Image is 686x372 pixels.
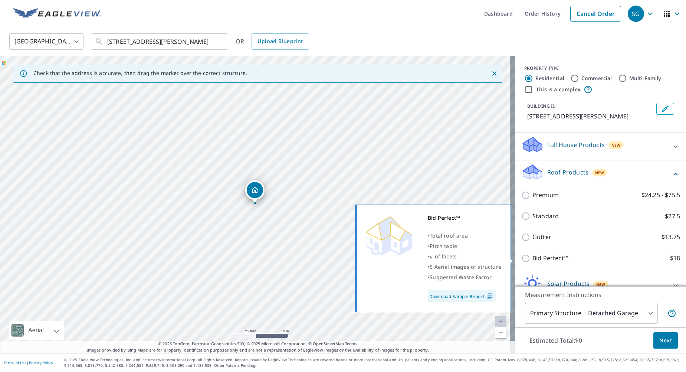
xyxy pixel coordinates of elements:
[4,360,53,365] p: |
[245,180,265,203] div: Dropped pin, building 1, Residential property, 201 Chestnut St Mount Holly, NJ 08060
[547,168,588,177] p: Roof Products
[547,279,590,288] p: Solar Products
[257,37,303,46] span: Upload Blueprint
[363,213,415,257] img: Premium
[653,332,678,349] button: Next
[428,251,501,262] div: •
[428,241,501,251] div: •
[313,341,344,346] a: OpenStreetMap
[521,163,680,185] div: Roof ProductsNew
[29,360,53,365] a: Privacy Policy
[430,232,468,239] span: Total roof area
[527,112,653,121] p: [STREET_ADDRESS][PERSON_NAME]
[430,242,457,249] span: Pitch table
[641,190,680,200] p: $24.25 - $75.5
[9,321,64,340] div: Aerial
[532,232,551,242] p: Gutter
[64,357,682,368] p: © 2025 Eagle View Technologies, Inc. and Pictometry International Corp. All Rights Reserved. Repo...
[428,231,501,241] div: •
[345,341,357,346] a: Terms
[536,86,581,93] label: This is a complex
[485,293,495,300] img: Pdf Icon
[428,272,501,283] div: •
[570,6,621,22] a: Cancel Order
[662,232,680,242] p: $13.75
[523,332,588,349] p: Estimated Total: $0
[521,136,680,157] div: Full House ProductsNew
[656,103,674,115] button: Edit building 1
[667,309,676,318] span: Your report will include the primary structure and a detached garage if one exists.
[495,327,506,338] a: Current Level 20, Zoom Out
[428,262,501,272] div: •
[521,275,680,296] div: Solar ProductsNew
[158,341,357,347] span: © 2025 TomTom, Earthstar Geographics SIO, © 2025 Microsoft Corporation, ©
[611,142,621,148] span: New
[596,281,605,287] span: New
[252,33,309,50] a: Upload Blueprint
[665,212,680,221] p: $27.5
[13,8,101,19] img: EV Logo
[535,75,564,82] label: Residential
[489,69,499,78] button: Close
[9,31,83,52] div: [GEOGRAPHIC_DATA]
[595,170,604,176] span: New
[524,65,677,72] div: PROPERTY TYPE
[107,31,213,52] input: Search by address or latitude-longitude
[428,213,501,223] div: Bid Perfect™
[33,70,247,76] p: Check that the address is accurate, then drag the marker over the correct structure.
[581,75,612,82] label: Commercial
[26,321,46,340] div: Aerial
[547,140,605,149] p: Full House Products
[430,263,501,270] span: 5 Aerial images of structure
[495,316,506,327] a: Current Level 20, Zoom In Disabled
[428,290,496,302] a: Download Sample Report
[629,75,662,82] label: Multi-Family
[430,274,492,281] span: Suggested Waste Factor
[670,254,680,263] p: $18
[628,6,644,22] div: SG
[532,212,559,221] p: Standard
[525,290,676,299] p: Measurement Instructions
[4,360,27,365] a: Terms of Use
[525,303,658,324] div: Primary Structure + Detached Garage
[236,33,309,50] div: OR
[532,190,559,200] p: Premium
[532,254,568,263] p: Bid Perfect™
[659,336,672,345] span: Next
[527,103,556,109] p: BUILDING ID
[430,253,457,260] span: # of facets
